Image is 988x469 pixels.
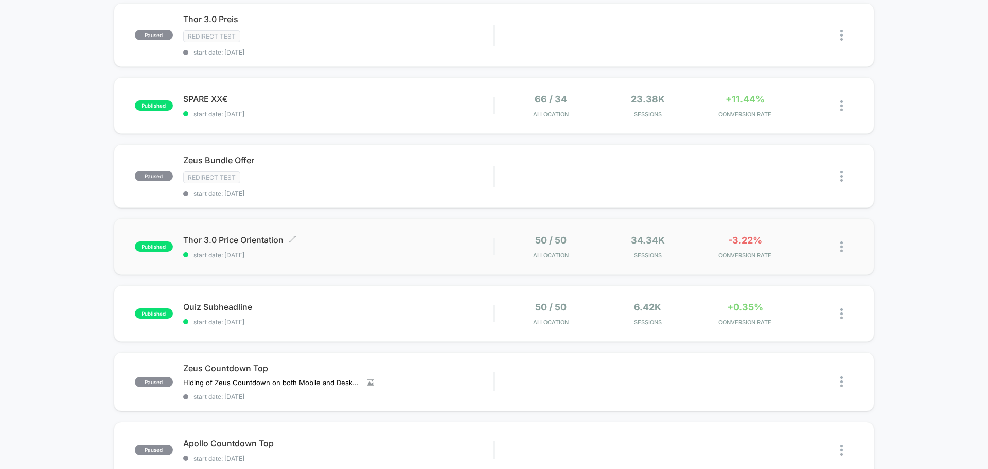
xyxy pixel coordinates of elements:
img: close [840,100,843,111]
span: start date: [DATE] [183,455,493,462]
img: close [840,241,843,252]
span: Zeus Bundle Offer [183,155,493,165]
span: paused [135,445,173,455]
span: 66 / 34 [535,94,567,105]
span: Allocation [533,111,569,118]
span: Thor 3.0 Preis [183,14,493,24]
span: Allocation [533,319,569,326]
img: close [840,30,843,41]
span: CONVERSION RATE [699,319,791,326]
span: +11.44% [726,94,765,105]
span: start date: [DATE] [183,48,493,56]
span: start date: [DATE] [183,110,493,118]
span: 50 / 50 [535,302,567,312]
span: Sessions [602,252,694,259]
span: 50 / 50 [535,235,567,246]
span: paused [135,171,173,181]
span: Redirect Test [183,171,240,183]
span: Allocation [533,252,569,259]
span: published [135,308,173,319]
span: paused [135,377,173,387]
span: Sessions [602,319,694,326]
span: Apollo Countdown Top [183,438,493,448]
span: start date: [DATE] [183,318,493,326]
span: -3.22% [728,235,762,246]
span: start date: [DATE] [183,393,493,401]
span: start date: [DATE] [183,189,493,197]
span: CONVERSION RATE [699,111,791,118]
span: Quiz Subheadline [183,302,493,312]
span: Sessions [602,111,694,118]
span: SPARE XX€ [183,94,493,104]
img: close [840,376,843,387]
span: start date: [DATE] [183,251,493,259]
img: close [840,445,843,456]
span: Thor 3.0 Price Orientation [183,235,493,245]
span: published [135,100,173,111]
span: 23.38k [631,94,665,105]
img: close [840,171,843,182]
span: CONVERSION RATE [699,252,791,259]
span: Zeus Countdown Top [183,363,493,373]
span: Hiding of Zeus Countdown on both Mobile and Desktop [183,378,359,387]
span: Redirect Test [183,30,240,42]
span: published [135,241,173,252]
span: +0.35% [727,302,763,312]
img: close [840,308,843,319]
span: 6.42k [634,302,661,312]
span: paused [135,30,173,40]
span: 34.34k [631,235,665,246]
